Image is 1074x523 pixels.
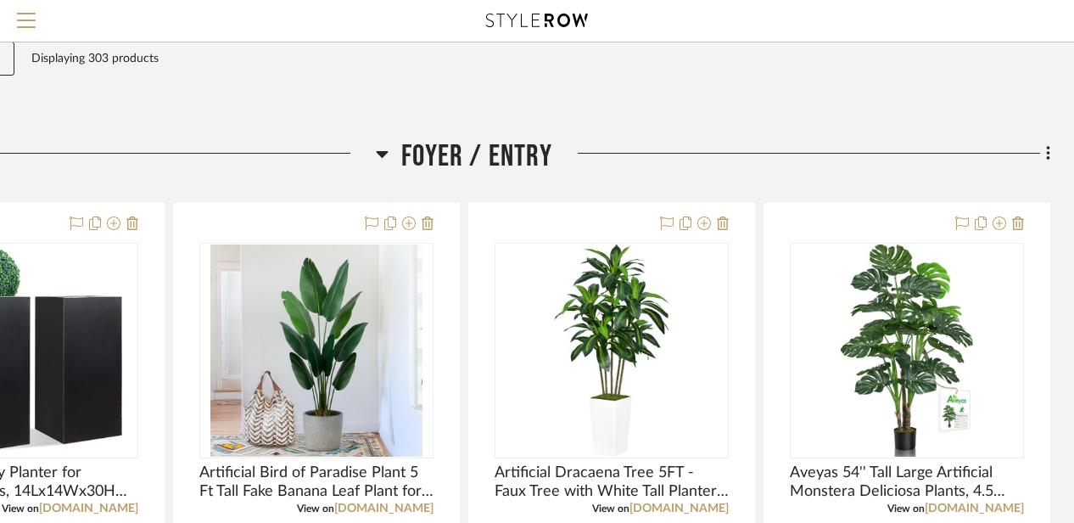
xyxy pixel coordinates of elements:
a: [DOMAIN_NAME] [925,503,1024,515]
a: [DOMAIN_NAME] [629,503,729,515]
span: Artificial Bird of Paradise Plant 5 Ft Tall Fake Banana Leaf Plant for Indoors and Outdoors,Faux ... [199,464,434,501]
span: View on [297,503,334,514]
a: [DOMAIN_NAME] [39,503,138,515]
span: View on [592,503,629,514]
div: Displaying 303 products [31,42,159,76]
img: Artificial Bird of Paradise Plant 5 Ft Tall Fake Banana Leaf Plant for Indoors and Outdoors,Faux ... [210,245,422,457]
span: Artificial Dracaena Tree 5FT - Faux Tree with White Tall Planter - Fake Tropical Yucca Floor Plant [495,464,729,501]
span: View on [2,503,39,514]
span: View on [887,503,925,514]
img: Aveyas 54'' Tall Large Artificial Monstera Deliciosa Plants, 4.5 Feet Faux Swiss Cheese Floor Pla... [841,245,973,457]
img: Artificial Dracaena Tree 5FT - Faux Tree with White Tall Planter - Fake Tropical Yucca Floor Plant [554,245,669,457]
span: Foyer / Entry [401,138,552,175]
div: 0 [200,244,433,458]
a: [DOMAIN_NAME] [334,503,434,515]
span: Aveyas 54'' Tall Large Artificial Monstera Deliciosa Plants, 4.5 Feet Faux Swiss Cheese Floor Pla... [790,464,1024,501]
